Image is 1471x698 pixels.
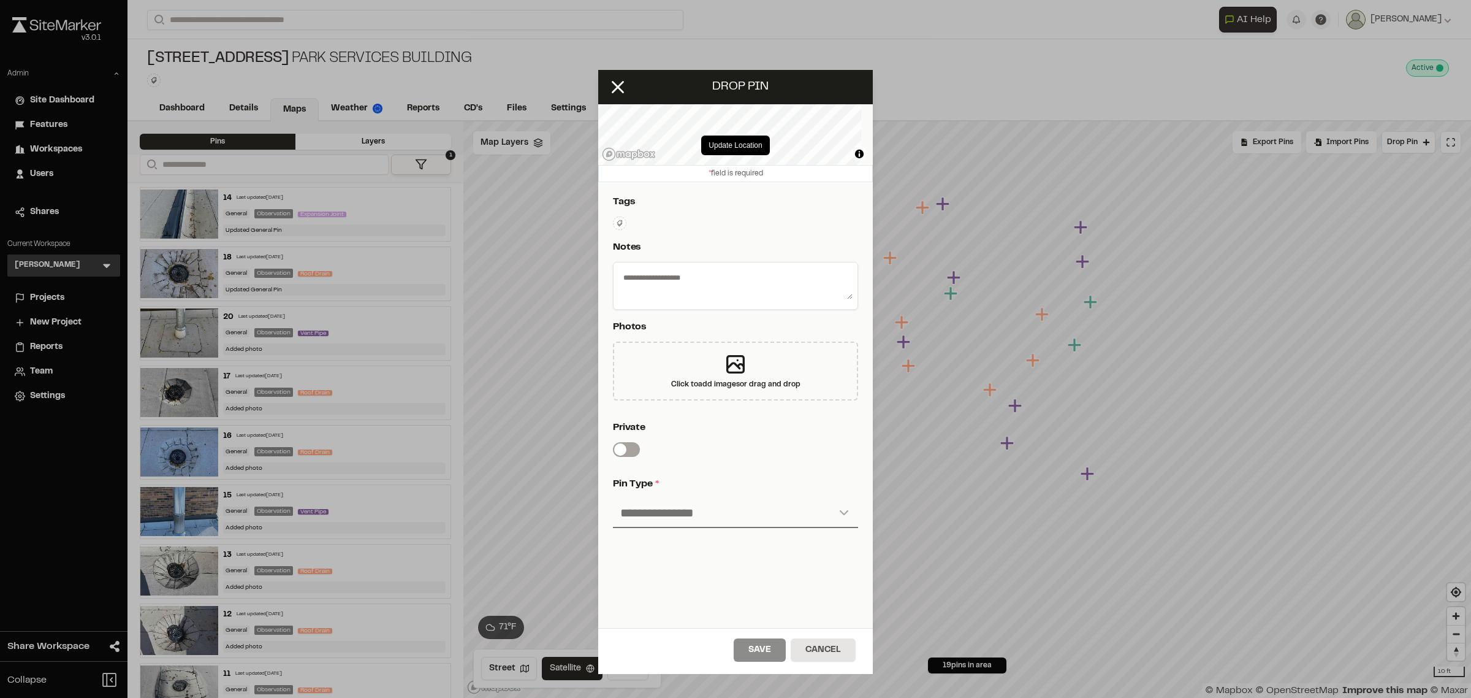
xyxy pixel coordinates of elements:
[671,379,800,390] div: Click to add images or drag and drop
[613,194,853,209] p: Tags
[613,240,853,255] p: Notes
[613,477,853,491] p: Pin Type
[791,639,856,662] button: Cancel
[613,320,853,334] p: Photos
[701,136,769,155] button: Update Location
[598,165,873,182] div: field is required
[613,420,853,435] p: Private
[734,639,786,662] button: Save
[613,342,858,401] div: Click toadd imagesor drag and drop
[613,217,626,230] button: Edit Tags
